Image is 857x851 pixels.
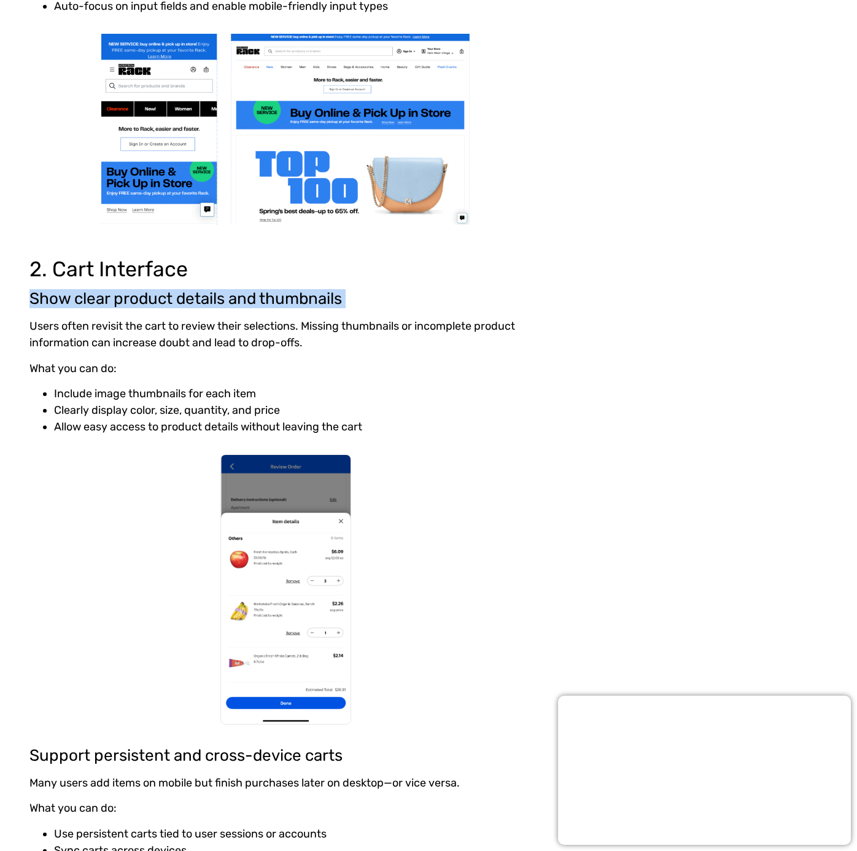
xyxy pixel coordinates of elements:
[15,171,478,182] span: Subscribe to UX Team newsletter.
[29,259,541,280] h3: 2. Cart Interface
[29,800,541,817] p: What you can do:
[54,826,541,842] li: Use persistent carts tied to user sessions or accounts
[29,318,541,351] p: Users often revisit the cart to review their selections. Missing thumbnails or incomplete product...
[54,419,541,435] li: Allow easy access to product details without leaving the cart
[29,747,541,765] h4: Support persistent and cross-device carts
[29,290,541,308] h4: Show clear product details and thumbnails
[241,1,285,11] span: Last Name
[29,775,541,791] p: Many users add items on mobile but finish purchases later on desktop—or vice versa.
[3,173,11,181] input: Subscribe to UX Team newsletter.
[558,696,851,845] iframe: Popup CTA
[54,386,541,402] li: Include image thumbnails for each item
[54,402,541,419] li: Clearly display color, size, quantity, and price
[29,360,541,377] p: What you can do:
